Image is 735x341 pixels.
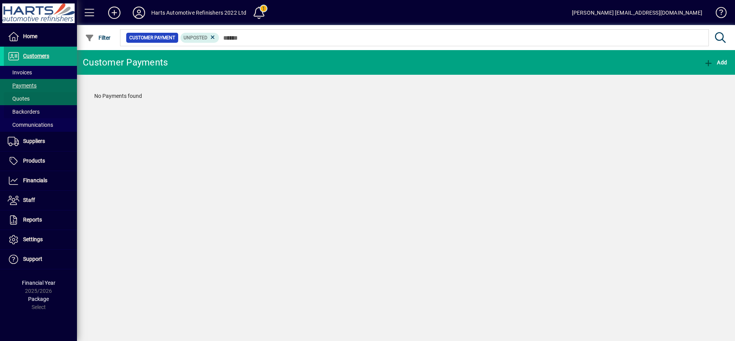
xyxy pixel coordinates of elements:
a: Payments [4,79,77,92]
a: Reports [4,210,77,230]
a: Knowledge Base [710,2,725,27]
div: Harts Automotive Refinishers 2022 Ltd [151,7,246,19]
a: Staff [4,191,77,210]
span: Quotes [8,96,30,102]
span: Backorders [8,109,40,115]
span: Products [23,158,45,164]
span: Support [23,256,42,262]
a: Support [4,250,77,269]
div: Customer Payments [83,56,168,69]
span: Customers [23,53,49,59]
span: Communications [8,122,53,128]
span: Financials [23,177,47,183]
a: Communications [4,118,77,131]
a: Home [4,27,77,46]
button: Add [102,6,127,20]
span: Staff [23,197,35,203]
span: Unposted [184,35,207,40]
span: Package [28,296,49,302]
span: Suppliers [23,138,45,144]
div: [PERSON_NAME] [EMAIL_ADDRESS][DOMAIN_NAME] [572,7,702,19]
a: Products [4,151,77,171]
span: Payments [8,82,37,89]
span: Filter [85,35,111,41]
span: Home [23,33,37,39]
div: No Payments found [87,84,725,108]
button: Add [702,55,729,69]
a: Financials [4,171,77,190]
span: Customer Payment [129,34,175,42]
a: Suppliers [4,132,77,151]
span: Reports [23,217,42,223]
span: Financial Year [22,280,55,286]
span: Settings [23,236,43,242]
a: Quotes [4,92,77,105]
button: Filter [83,31,113,45]
a: Invoices [4,66,77,79]
a: Backorders [4,105,77,118]
span: Add [704,59,727,66]
span: Invoices [8,69,32,76]
a: Settings [4,230,77,249]
mat-chip: Customer Payment Status: Unposted [180,33,219,43]
button: Profile [127,6,151,20]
